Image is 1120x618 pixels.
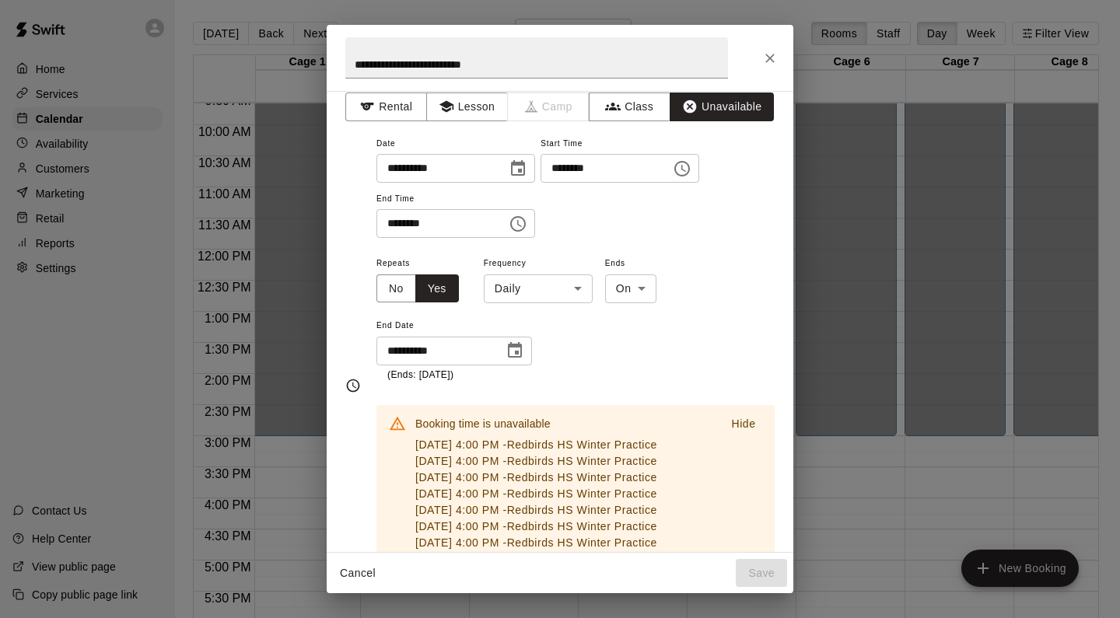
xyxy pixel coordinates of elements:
div: outlined button group [376,274,459,303]
button: Yes [415,274,459,303]
button: Class [589,93,670,121]
p: [DATE] 4:00 PM - Redbirds HS Winter Practice [415,453,657,470]
p: (Ends: [DATE]) [387,368,521,383]
span: End Time [376,189,535,210]
button: Unavailable [670,93,774,121]
p: [DATE] 4:00 PM - Redbirds HS Winter Practice [415,518,657,535]
p: Hide [731,416,755,432]
span: Start Time [541,134,699,155]
span: Repeats [376,253,471,274]
button: Choose date, selected date is Nov 6, 2025 [502,153,534,184]
button: Rental [345,93,427,121]
button: No [376,274,416,303]
button: Choose time, selected time is 6:15 PM [502,208,534,239]
button: Hide [719,413,768,435]
div: Daily [484,274,593,303]
button: Close [756,44,784,72]
p: [DATE] 4:00 PM - Redbirds HS Winter Practice [415,535,657,551]
p: [DATE] 4:00 PM - Redbirds HS Winter Practice [415,551,657,567]
button: Choose date, selected date is Feb 12, 2026 [499,335,530,366]
p: [DATE] 4:00 PM - Redbirds HS Winter Practice [415,470,657,486]
span: Camps can only be created in the Services page [508,93,590,121]
div: On [605,274,656,303]
p: [DATE] 4:00 PM - Redbirds HS Winter Practice [415,437,657,453]
button: Lesson [426,93,508,121]
p: [DATE] 4:00 PM - Redbirds HS Winter Practice [415,486,657,502]
span: End Date [376,316,532,337]
span: Frequency [484,253,593,274]
span: Ends [605,253,656,274]
button: Choose time, selected time is 4:00 PM [667,153,698,184]
span: Date [376,134,535,155]
button: Cancel [333,559,383,588]
svg: Timing [345,378,361,393]
p: [DATE] 4:00 PM - Redbirds HS Winter Practice [415,502,657,518]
